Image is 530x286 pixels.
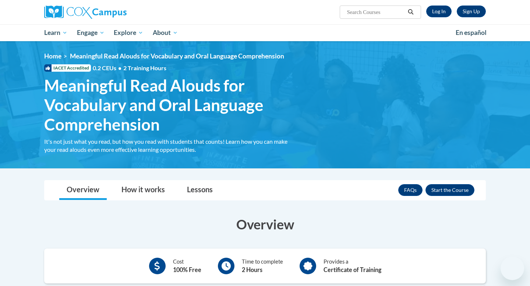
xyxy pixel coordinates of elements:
[72,24,109,41] a: Engage
[44,137,298,154] div: It's not just what you read, but how you read with students that counts! Learn how you can make y...
[153,28,178,37] span: About
[324,258,381,274] div: Provides a
[398,184,423,196] a: FAQs
[44,64,91,72] span: IACET Accredited
[118,64,121,71] span: •
[123,64,166,71] span: 2 Training Hours
[70,52,284,60] span: Meaningful Read Alouds for Vocabulary and Oral Language Comprehension
[242,266,262,273] b: 2 Hours
[405,8,416,17] button: Search
[242,258,283,274] div: Time to complete
[114,180,172,200] a: How it works
[501,257,524,280] iframe: Button to launch messaging window
[44,6,127,19] img: Cox Campus
[456,29,487,36] span: En español
[451,25,491,40] a: En español
[324,266,381,273] b: Certificate of Training
[39,24,72,41] a: Learn
[148,24,183,41] a: About
[44,6,184,19] a: Cox Campus
[180,180,220,200] a: Lessons
[173,258,201,274] div: Cost
[457,6,486,17] a: Register
[44,28,67,37] span: Learn
[93,64,166,72] span: 0.2 CEUs
[109,24,148,41] a: Explore
[33,24,497,41] div: Main menu
[425,184,474,196] button: Enroll
[173,266,201,273] b: 100% Free
[59,180,107,200] a: Overview
[44,215,486,233] h3: Overview
[44,52,61,60] a: Home
[44,76,298,134] span: Meaningful Read Alouds for Vocabulary and Oral Language Comprehension
[77,28,105,37] span: Engage
[426,6,452,17] a: Log In
[114,28,143,37] span: Explore
[346,8,405,17] input: Search Courses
